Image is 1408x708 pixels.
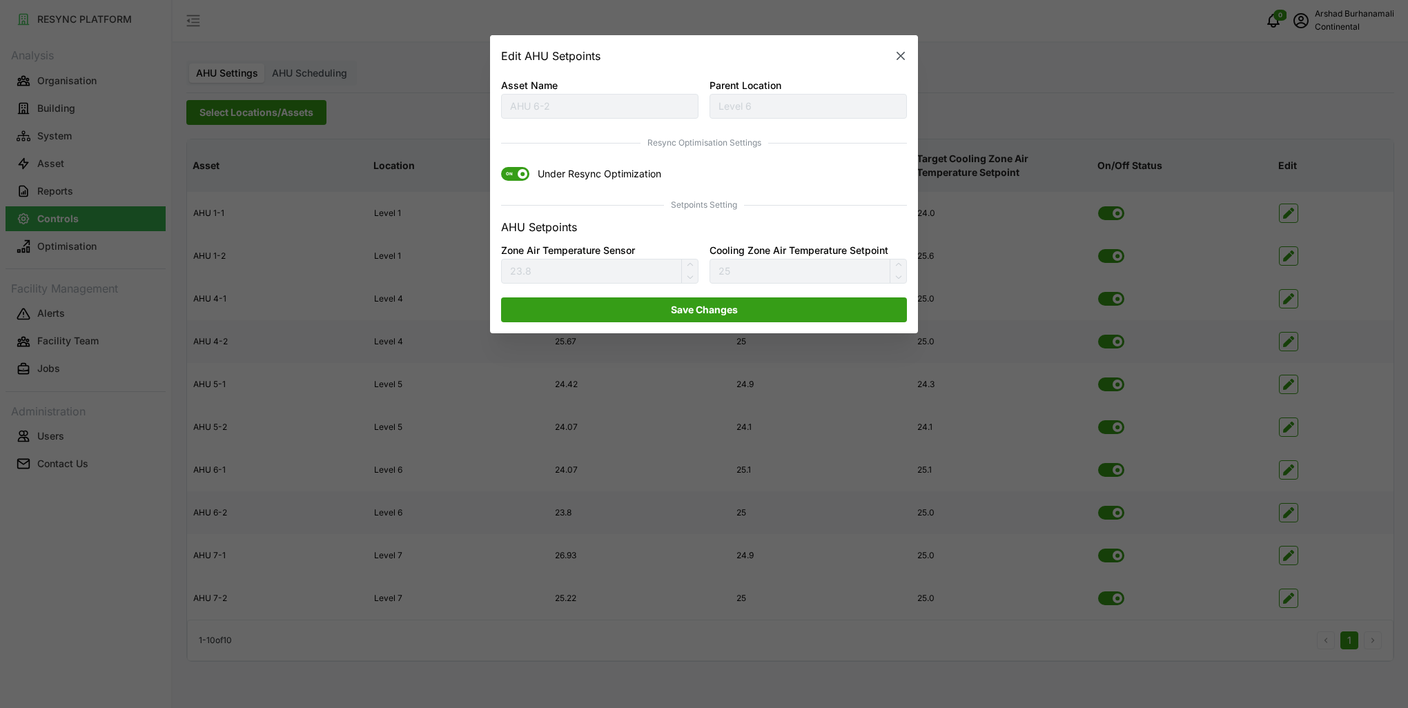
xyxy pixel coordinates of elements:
[501,78,558,93] label: Asset Name
[501,199,907,213] span: Setpoints Setting
[501,219,577,236] p: AHU Setpoints
[529,168,661,181] span: Under Resync Optimization
[671,298,738,322] span: Save Changes
[501,297,907,322] button: Save Changes
[501,50,600,61] h2: Edit AHU Setpoints
[501,168,518,181] span: ON
[501,243,635,258] label: Zone Air Temperature Sensor
[710,243,888,258] label: Cooling Zone Air Temperature Setpoint
[501,137,907,150] span: Resync Optimisation Settings
[710,78,781,93] label: Parent Location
